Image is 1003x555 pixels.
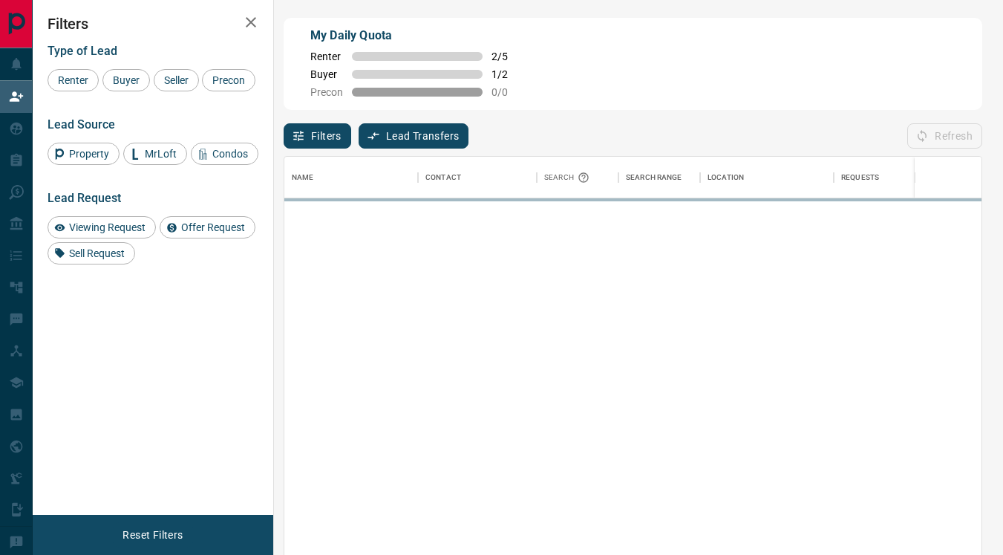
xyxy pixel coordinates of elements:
[108,74,145,86] span: Buyer
[491,68,524,80] span: 1 / 2
[154,69,199,91] div: Seller
[191,143,258,165] div: Condos
[48,117,115,132] span: Lead Source
[102,69,150,91] div: Buyer
[48,216,156,238] div: Viewing Request
[176,221,250,233] span: Offer Request
[491,51,524,62] span: 2 / 5
[202,69,255,91] div: Precon
[491,86,524,98] span: 0 / 0
[48,242,135,264] div: Sell Request
[310,68,343,80] span: Buyer
[292,157,314,198] div: Name
[64,148,114,160] span: Property
[618,157,700,198] div: Search Range
[53,74,94,86] span: Renter
[160,216,255,238] div: Offer Request
[700,157,834,198] div: Location
[123,143,187,165] div: MrLoft
[64,221,151,233] span: Viewing Request
[834,157,967,198] div: Requests
[626,157,682,198] div: Search Range
[207,74,250,86] span: Precon
[418,157,537,198] div: Contact
[48,69,99,91] div: Renter
[284,123,351,149] button: Filters
[48,143,120,165] div: Property
[425,157,461,198] div: Contact
[310,86,343,98] span: Precon
[113,522,192,548] button: Reset Filters
[841,157,879,198] div: Requests
[48,15,258,33] h2: Filters
[284,157,418,198] div: Name
[140,148,182,160] span: MrLoft
[359,123,469,149] button: Lead Transfers
[48,44,117,58] span: Type of Lead
[48,191,121,205] span: Lead Request
[310,27,524,45] p: My Daily Quota
[708,157,744,198] div: Location
[64,247,130,259] span: Sell Request
[310,51,343,62] span: Renter
[207,148,253,160] span: Condos
[159,74,194,86] span: Seller
[544,157,593,198] div: Search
